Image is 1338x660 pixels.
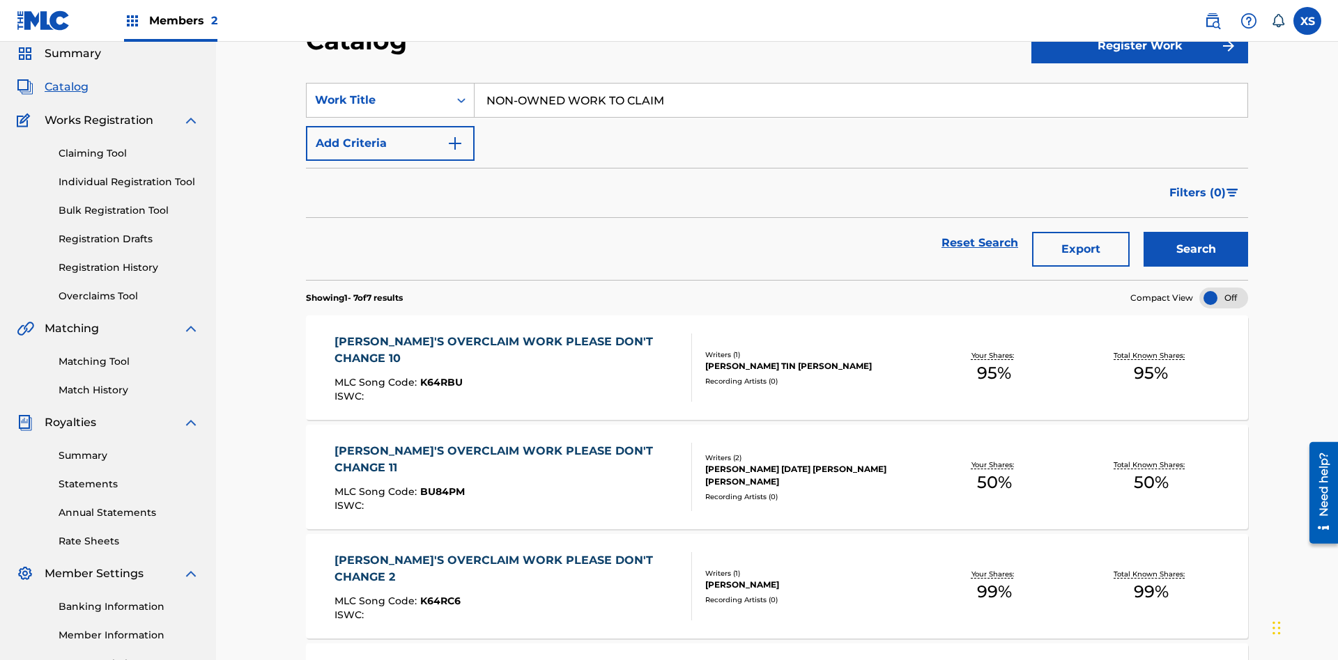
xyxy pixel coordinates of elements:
a: CatalogCatalog [17,79,89,95]
img: Member Settings [17,565,33,582]
div: Writers ( 1 ) [705,568,916,579]
div: Help [1235,7,1263,35]
div: [PERSON_NAME] [705,579,916,591]
span: Filters ( 0 ) [1169,184,1226,201]
div: Work Title [315,92,440,109]
img: search [1204,13,1221,29]
span: 50 % [1134,470,1169,495]
a: Claiming Tool [59,146,199,161]
iframe: Resource Center [1299,437,1338,551]
p: Total Known Shares: [1114,569,1188,579]
span: MLC Song Code : [334,485,420,498]
a: SummarySummary [17,45,101,62]
a: Registration History [59,260,199,275]
span: BU84PM [420,485,465,498]
iframe: Chat Widget [1268,593,1338,660]
a: Bulk Registration Tool [59,203,199,218]
button: Search [1144,232,1248,267]
span: 2 [211,14,217,27]
a: Public Search [1199,7,1226,35]
span: 95 % [977,361,1011,386]
span: Summary [45,45,101,62]
img: Works Registration [17,112,35,129]
div: [PERSON_NAME]'S OVERCLAIM WORK PLEASE DON'T CHANGE 2 [334,552,681,586]
a: Banking Information [59,599,199,614]
span: Works Registration [45,112,153,129]
a: Match History [59,383,199,398]
button: Export [1032,232,1130,267]
div: Recording Artists ( 0 ) [705,376,916,386]
span: Royalties [45,414,96,431]
img: help [1240,13,1257,29]
a: Registration Drafts [59,232,199,246]
p: Your Shares: [971,459,1017,470]
div: Recording Artists ( 0 ) [705,492,916,502]
div: [PERSON_NAME] TIN [PERSON_NAME] [705,360,916,372]
p: Total Known Shares: [1114,350,1188,361]
button: Add Criteria [306,126,475,161]
a: [PERSON_NAME]'S OVERCLAIM WORK PLEASE DON'T CHANGE 2MLC Song Code:K64RC6ISWC:Writers (1)[PERSON_N... [306,534,1248,638]
span: 95 % [1134,361,1168,386]
a: Individual Registration Tool [59,175,199,189]
span: ISWC : [334,499,367,512]
span: ISWC : [334,390,367,402]
button: Register Work [1031,29,1248,63]
img: Catalog [17,79,33,95]
div: [PERSON_NAME] [DATE] [PERSON_NAME] [PERSON_NAME] [705,463,916,488]
div: Drag [1272,607,1281,649]
a: Member Information [59,628,199,643]
div: Writers ( 1 ) [705,349,916,360]
img: expand [183,112,199,129]
img: MLC Logo [17,10,70,31]
a: Matching Tool [59,354,199,369]
a: Statements [59,477,199,492]
button: Filters (0) [1161,175,1248,210]
span: Member Settings [45,565,144,582]
img: filter [1226,189,1238,197]
img: 9d2ae6d4665cec9f34b9.svg [447,135,463,152]
p: Total Known Shares: [1114,459,1188,470]
div: User Menu [1293,7,1321,35]
span: 99 % [1134,579,1169,604]
span: 50 % [977,470,1012,495]
span: K64RBU [420,376,463,388]
div: Notifications [1271,14,1285,28]
span: ISWC : [334,608,367,621]
img: Matching [17,320,34,337]
a: Summary [59,448,199,463]
img: f7272a7cc735f4ea7f67.svg [1220,38,1237,54]
span: Compact View [1130,292,1193,304]
img: Summary [17,45,33,62]
a: Rate Sheets [59,534,199,549]
form: Search Form [306,83,1248,280]
img: Top Rightsholders [124,13,141,29]
span: MLC Song Code : [334,376,420,388]
img: expand [183,414,199,431]
a: [PERSON_NAME]'S OVERCLAIM WORK PLEASE DON'T CHANGE 10MLC Song Code:K64RBUISWC:Writers (1)[PERSON_... [306,315,1248,420]
span: Members [149,13,217,29]
span: Matching [45,320,99,337]
span: K64RC6 [420,595,461,607]
div: [PERSON_NAME]'S OVERCLAIM WORK PLEASE DON'T CHANGE 11 [334,443,681,476]
img: Royalties [17,414,33,431]
p: Your Shares: [971,350,1017,361]
span: MLC Song Code : [334,595,420,607]
p: Showing 1 - 7 of 7 results [306,292,403,304]
p: Your Shares: [971,569,1017,579]
span: Catalog [45,79,89,95]
a: Overclaims Tool [59,289,199,304]
div: Writers ( 2 ) [705,453,916,463]
img: expand [183,565,199,582]
img: expand [183,320,199,337]
a: Annual Statements [59,505,199,520]
div: [PERSON_NAME]'S OVERCLAIM WORK PLEASE DON'T CHANGE 10 [334,333,681,367]
a: [PERSON_NAME]'S OVERCLAIM WORK PLEASE DON'T CHANGE 11MLC Song Code:BU84PMISWC:Writers (2)[PERSON_... [306,425,1248,529]
span: 99 % [977,579,1012,604]
div: Recording Artists ( 0 ) [705,595,916,605]
a: Reset Search [935,228,1025,258]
